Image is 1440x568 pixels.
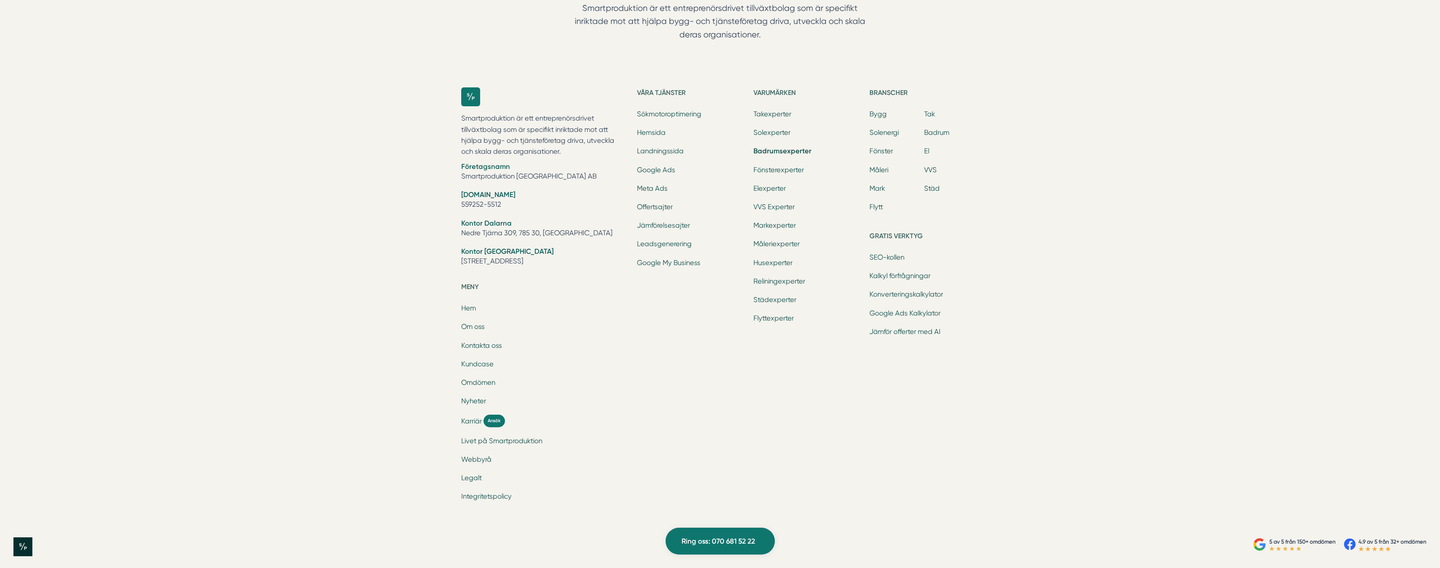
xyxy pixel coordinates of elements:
a: Kontakta oss [461,342,502,350]
span: Ansök [484,415,505,427]
a: SEO-kollen [869,253,904,261]
a: Måleriexperter [753,240,800,248]
a: Husexperter [753,259,793,267]
a: Ring oss: 070 681 52 22 [666,528,775,555]
a: Badrumsexperter [753,147,811,155]
a: VVS [924,166,937,174]
strong: Företagsnamn [461,162,510,171]
strong: Kontor [GEOGRAPHIC_DATA] [461,247,554,255]
a: Elexperter [753,184,786,192]
a: Webbyrå [461,455,491,463]
a: Reliningexperter [753,277,805,285]
a: Karriär Ansök [461,415,627,427]
a: Meta Ads [637,184,668,192]
li: Nedre Tjärna 309, 785 30, [GEOGRAPHIC_DATA] [461,218,627,240]
a: Solexperter [753,129,790,137]
a: VVS Experter [753,203,795,211]
h5: Gratis verktyg [869,231,979,244]
h5: Varumärken [753,87,863,101]
a: El [924,147,929,155]
a: Mark [869,184,885,192]
p: Smartproduktion är ett entreprenörsdrivet tillväxtbolag som är specifikt inriktade mot att hjälpa... [559,2,882,45]
a: Tak [924,110,935,118]
h5: Våra tjänster [637,87,746,101]
li: [STREET_ADDRESS] [461,247,627,268]
a: Nyheter [461,397,486,405]
a: Bygg [869,110,887,118]
a: Badrum [924,129,949,137]
a: Måleri [869,166,888,174]
a: Omdömen [461,379,495,387]
a: Kundcase [461,360,494,368]
p: Smartproduktion är ett entreprenörsdrivet tillväxtbolag som är specifikt inriktade mot att hjälpa... [461,113,627,158]
a: Legalt [461,474,482,482]
a: Offertsajter [637,203,673,211]
strong: [DOMAIN_NAME] [461,190,515,199]
li: Smartproduktion [GEOGRAPHIC_DATA] AB [461,162,627,183]
a: Jämför offerter med AI [869,328,941,336]
a: Integritetspolicy [461,492,512,500]
a: Kalkyl förfrågningar [869,272,930,280]
a: Takexperter [753,110,791,118]
a: Solenergi [869,129,899,137]
a: Städexperter [753,296,796,304]
p: 4.9 av 5 från 32+ omdömen [1358,537,1427,546]
a: Landningssida [637,147,684,155]
a: Flyttexperter [753,314,794,322]
a: Google My Business [637,259,700,267]
li: 559252-5512 [461,190,627,211]
a: Markexperter [753,221,796,229]
span: Ring oss: 070 681 52 22 [682,536,755,547]
span: Karriär [461,416,482,426]
a: Flytt [869,203,883,211]
a: Fönster [869,147,893,155]
p: 5 av 5 från 150+ omdömen [1269,537,1336,546]
a: Sökmotoroptimering [637,110,701,118]
a: Konverteringskalkylator [869,290,943,298]
a: Hem [461,304,476,312]
a: Google Ads [637,166,675,174]
a: Leadsgenerering [637,240,692,248]
h5: Branscher [869,87,979,101]
a: Om oss [461,323,485,331]
a: Fönsterexperter [753,166,804,174]
strong: Kontor Dalarna [461,219,512,227]
a: Livet på Smartproduktion [461,437,542,445]
a: Google Ads Kalkylator [869,309,941,317]
h5: Meny [461,281,627,295]
a: Jämförelsesajter [637,221,690,229]
a: Hemsida [637,129,666,137]
a: Städ [924,184,940,192]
